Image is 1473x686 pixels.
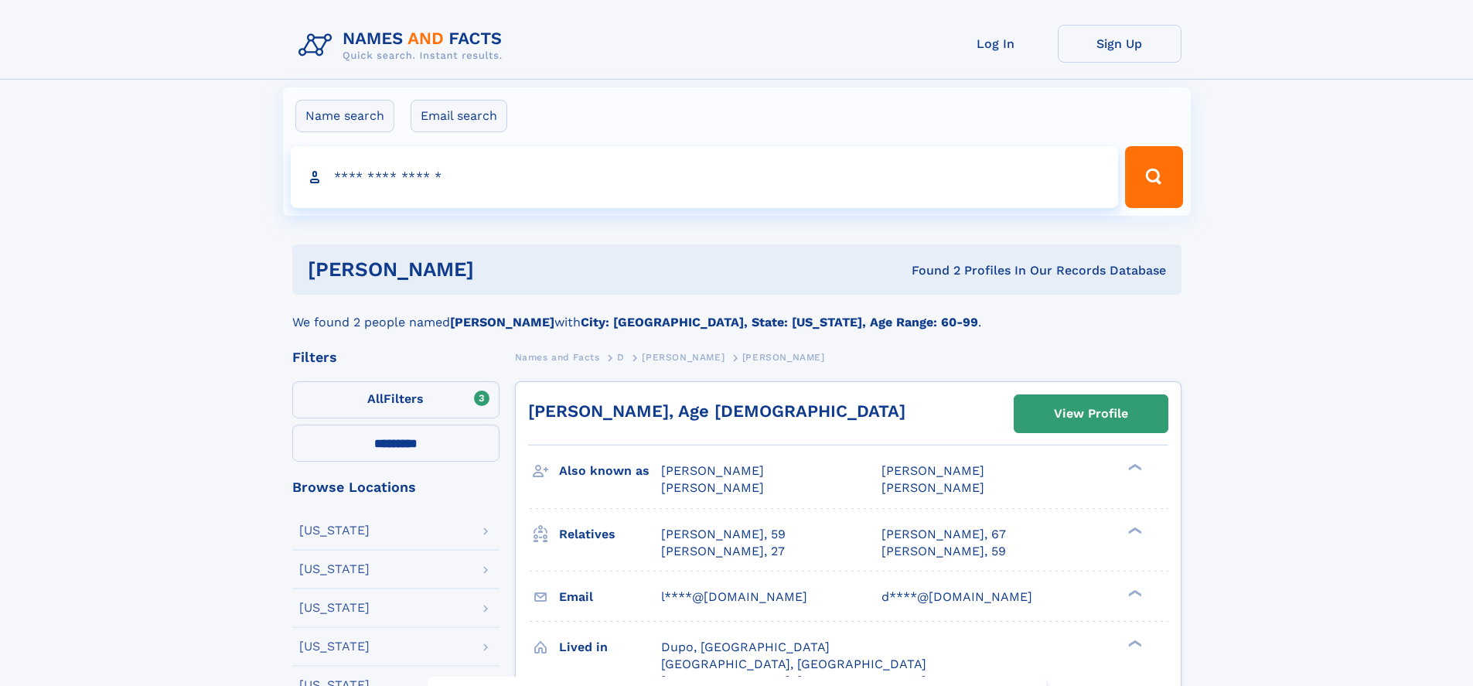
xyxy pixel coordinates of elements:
[661,543,785,560] a: [PERSON_NAME], 27
[367,391,384,406] span: All
[559,521,661,548] h3: Relatives
[299,602,370,614] div: [US_STATE]
[292,480,500,494] div: Browse Locations
[292,295,1181,332] div: We found 2 people named with .
[661,526,786,543] a: [PERSON_NAME], 59
[528,401,905,421] a: [PERSON_NAME], Age [DEMOGRAPHIC_DATA]
[1124,525,1143,535] div: ❯
[292,350,500,364] div: Filters
[661,463,764,478] span: [PERSON_NAME]
[1124,588,1143,598] div: ❯
[881,526,1006,543] a: [PERSON_NAME], 67
[559,584,661,610] h3: Email
[693,262,1166,279] div: Found 2 Profiles In Our Records Database
[881,480,984,495] span: [PERSON_NAME]
[559,634,661,660] h3: Lived in
[292,381,500,418] label: Filters
[1014,395,1168,432] a: View Profile
[1124,638,1143,648] div: ❯
[299,640,370,653] div: [US_STATE]
[291,146,1119,208] input: search input
[581,315,978,329] b: City: [GEOGRAPHIC_DATA], State: [US_STATE], Age Range: 60-99
[742,352,825,363] span: [PERSON_NAME]
[617,352,625,363] span: D
[661,480,764,495] span: [PERSON_NAME]
[515,347,600,367] a: Names and Facts
[1054,396,1128,432] div: View Profile
[1125,146,1182,208] button: Search Button
[308,260,693,279] h1: [PERSON_NAME]
[642,347,725,367] a: [PERSON_NAME]
[299,563,370,575] div: [US_STATE]
[559,458,661,484] h3: Also known as
[292,25,515,67] img: Logo Names and Facts
[1124,462,1143,473] div: ❯
[661,640,830,654] span: Dupo, [GEOGRAPHIC_DATA]
[1058,25,1181,63] a: Sign Up
[450,315,554,329] b: [PERSON_NAME]
[299,524,370,537] div: [US_STATE]
[411,100,507,132] label: Email search
[881,543,1006,560] a: [PERSON_NAME], 59
[295,100,394,132] label: Name search
[881,463,984,478] span: [PERSON_NAME]
[661,657,926,671] span: [GEOGRAPHIC_DATA], [GEOGRAPHIC_DATA]
[617,347,625,367] a: D
[934,25,1058,63] a: Log In
[642,352,725,363] span: [PERSON_NAME]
